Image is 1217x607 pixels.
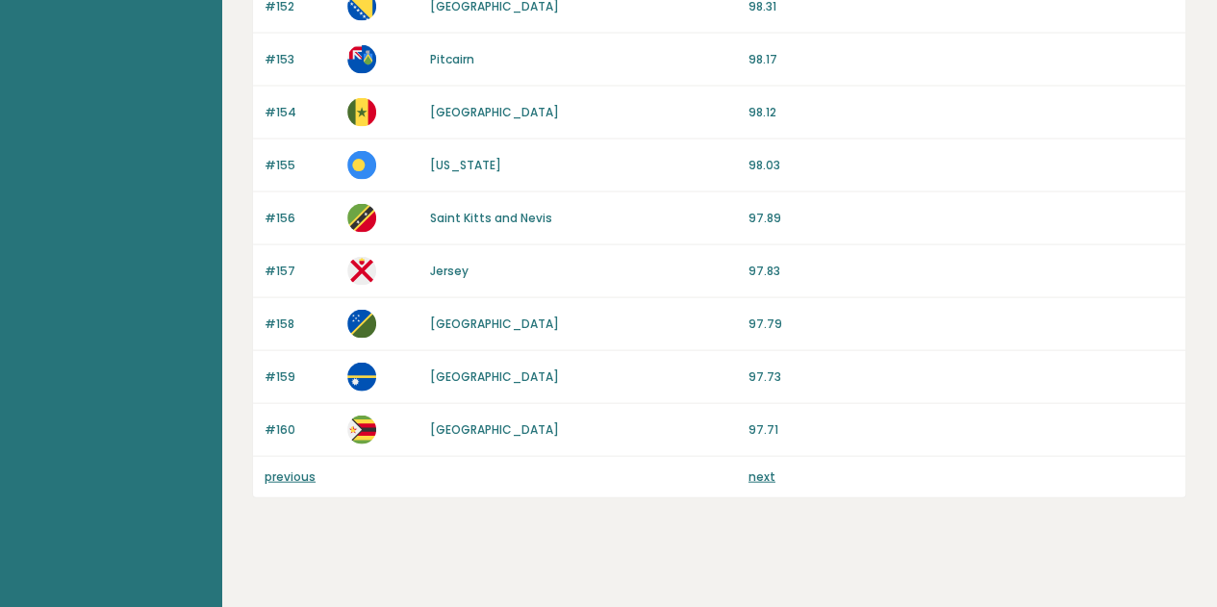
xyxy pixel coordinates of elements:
img: je.svg [347,257,376,286]
a: Saint Kitts and Nevis [429,210,551,226]
p: 97.83 [748,263,1174,280]
p: 98.12 [748,104,1174,121]
a: [GEOGRAPHIC_DATA] [429,421,558,438]
p: #153 [265,51,336,68]
p: 97.73 [748,368,1174,386]
a: previous [265,468,316,485]
img: zw.svg [347,416,376,444]
img: kn.svg [347,204,376,233]
p: #160 [265,421,336,439]
p: 97.79 [748,316,1174,333]
p: 98.17 [748,51,1174,68]
p: #154 [265,104,336,121]
a: [GEOGRAPHIC_DATA] [429,104,558,120]
img: nr.svg [347,363,376,392]
img: pn.svg [347,45,376,74]
img: sn.svg [347,98,376,127]
a: [US_STATE] [429,157,500,173]
a: [GEOGRAPHIC_DATA] [429,368,558,385]
p: 97.89 [748,210,1174,227]
a: Pitcairn [429,51,473,67]
a: Jersey [429,263,468,279]
p: #157 [265,263,336,280]
p: #155 [265,157,336,174]
img: sb.svg [347,310,376,339]
p: #158 [265,316,336,333]
p: #159 [265,368,336,386]
p: 97.71 [748,421,1174,439]
p: #156 [265,210,336,227]
img: pw.svg [347,151,376,180]
a: [GEOGRAPHIC_DATA] [429,316,558,332]
p: 98.03 [748,157,1174,174]
a: next [748,468,775,485]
